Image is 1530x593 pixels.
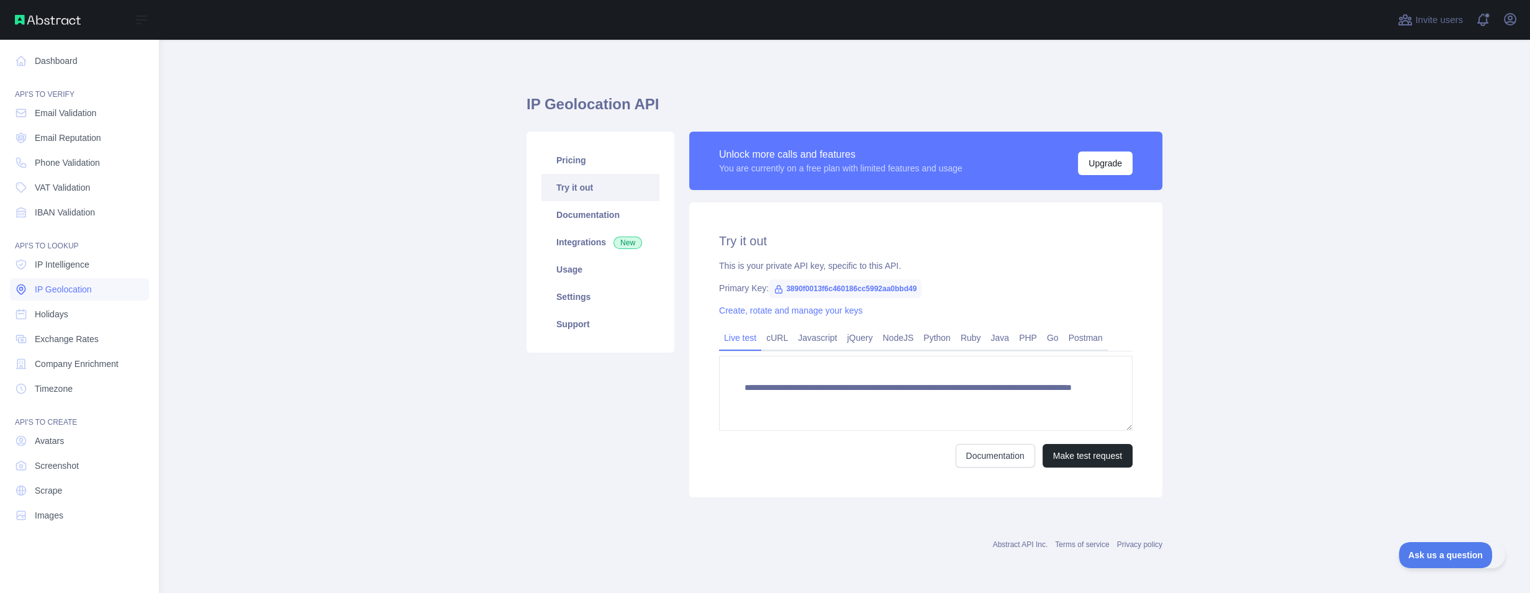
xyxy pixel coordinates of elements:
span: Exchange Rates [35,333,99,345]
a: Privacy policy [1117,540,1162,549]
span: 3890f0013f6c460186cc5992aa0bbd49 [769,279,921,298]
a: Postman [1064,328,1108,348]
a: IP Intelligence [10,253,149,276]
span: IBAN Validation [35,206,95,219]
a: Dashboard [10,50,149,72]
div: You are currently on a free plan with limited features and usage [719,162,962,174]
span: Images [35,509,63,522]
span: Scrape [35,484,62,497]
h1: IP Geolocation API [527,94,1162,124]
a: Phone Validation [10,152,149,174]
a: IBAN Validation [10,201,149,224]
a: Company Enrichment [10,353,149,375]
a: jQuery [842,328,877,348]
a: Usage [541,256,659,283]
a: Create, rotate and manage your keys [719,306,862,315]
span: IP Intelligence [35,258,89,271]
a: Python [918,328,956,348]
a: IP Geolocation [10,278,149,301]
a: Documentation [956,444,1035,468]
span: Timezone [35,383,73,395]
a: Scrape [10,479,149,502]
span: VAT Validation [35,181,90,194]
a: Java [986,328,1015,348]
a: Support [541,310,659,338]
span: Phone Validation [35,156,100,169]
a: Exchange Rates [10,328,149,350]
span: New [613,237,642,249]
a: Terms of service [1055,540,1109,549]
a: cURL [761,328,793,348]
span: Screenshot [35,459,79,472]
div: API'S TO CREATE [10,402,149,427]
div: This is your private API key, specific to this API. [719,260,1133,272]
div: API'S TO LOOKUP [10,226,149,251]
a: Documentation [541,201,659,229]
a: Go [1042,328,1064,348]
a: Integrations New [541,229,659,256]
span: IP Geolocation [35,283,92,296]
span: Email Reputation [35,132,101,144]
div: Primary Key: [719,282,1133,294]
a: Email Validation [10,102,149,124]
a: Try it out [541,174,659,201]
button: Upgrade [1078,152,1133,175]
a: Images [10,504,149,527]
a: PHP [1014,328,1042,348]
button: Invite users [1395,10,1465,30]
h2: Try it out [719,232,1133,250]
a: Pricing [541,147,659,174]
span: Invite users [1415,13,1463,27]
a: Email Reputation [10,127,149,149]
a: VAT Validation [10,176,149,199]
a: Ruby [956,328,986,348]
a: Timezone [10,378,149,400]
span: Company Enrichment [35,358,119,370]
span: Email Validation [35,107,96,119]
a: Settings [541,283,659,310]
div: API'S TO VERIFY [10,75,149,99]
a: Screenshot [10,455,149,477]
a: NodeJS [877,328,918,348]
a: Holidays [10,303,149,325]
a: Javascript [793,328,842,348]
iframe: Toggle Customer Support [1399,542,1505,568]
a: Abstract API Inc. [993,540,1048,549]
a: Avatars [10,430,149,452]
div: Unlock more calls and features [719,147,962,162]
button: Make test request [1043,444,1133,468]
span: Holidays [35,308,68,320]
span: Avatars [35,435,64,447]
img: Abstract API [15,15,81,25]
a: Live test [719,328,761,348]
